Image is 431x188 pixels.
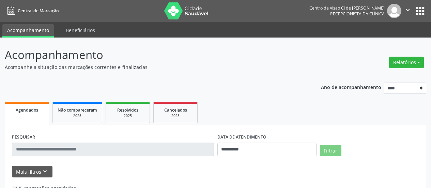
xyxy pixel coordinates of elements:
[401,4,414,18] button: 
[18,8,59,14] span: Central de Marcação
[320,145,341,156] button: Filtrar
[404,6,412,14] i: 
[164,107,187,113] span: Cancelados
[61,24,100,36] a: Beneficiários
[58,107,97,113] span: Não compareceram
[16,107,38,113] span: Agendados
[158,113,193,118] div: 2025
[330,11,385,17] span: Recepcionista da clínica
[389,57,424,68] button: Relatórios
[41,168,49,175] i: keyboard_arrow_down
[58,113,97,118] div: 2025
[12,132,35,143] label: PESQUISAR
[111,113,145,118] div: 2025
[321,83,381,91] p: Ano de acompanhamento
[5,63,300,71] p: Acompanhe a situação das marcações correntes e finalizadas
[5,5,59,16] a: Central de Marcação
[387,4,401,18] img: img
[414,5,426,17] button: apps
[5,46,300,63] p: Acompanhamento
[217,132,266,143] label: DATA DE ATENDIMENTO
[2,24,54,38] a: Acompanhamento
[12,166,52,178] button: Mais filtroskeyboard_arrow_down
[117,107,138,113] span: Resolvidos
[309,5,385,11] div: Centro da Visao Cl de [PERSON_NAME]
